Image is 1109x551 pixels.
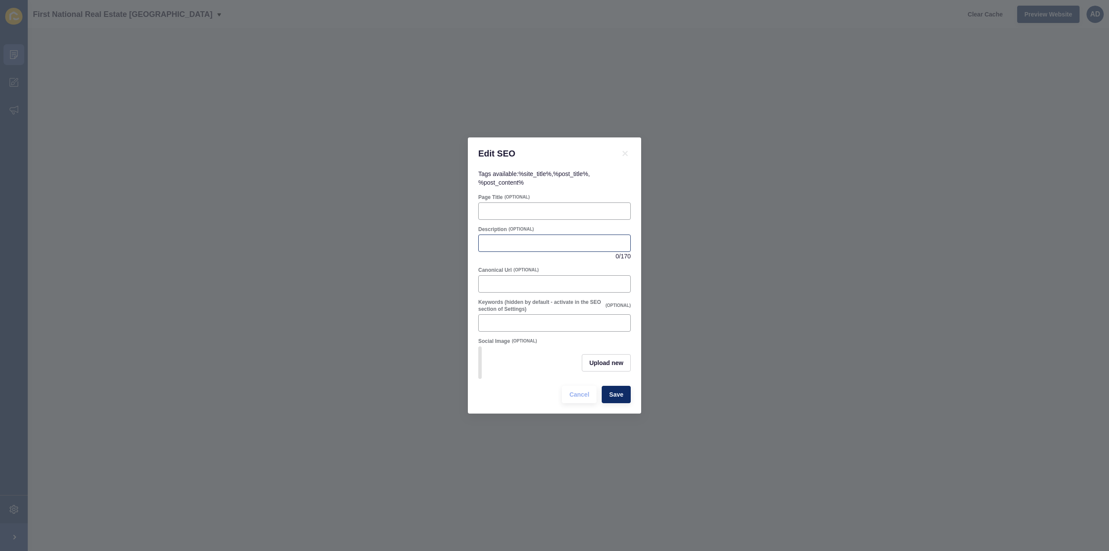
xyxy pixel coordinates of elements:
[609,390,623,399] span: Save
[509,226,534,232] span: (OPTIONAL)
[478,179,524,186] code: %post_content%
[616,252,619,261] span: 0
[478,338,510,345] label: Social Image
[621,252,631,261] span: 170
[478,226,507,233] label: Description
[478,170,590,186] span: Tags available: , ,
[606,303,631,309] span: (OPTIONAL)
[478,148,609,159] h1: Edit SEO
[589,359,623,367] span: Upload new
[512,338,537,344] span: (OPTIONAL)
[478,267,512,274] label: Canonical Url
[519,170,551,177] code: %site_title%
[513,267,538,273] span: (OPTIONAL)
[582,354,631,372] button: Upload new
[478,194,503,201] label: Page Title
[569,390,589,399] span: Cancel
[478,299,604,313] label: Keywords (hidden by default - activate in the SEO section of Settings)
[602,386,631,403] button: Save
[553,170,588,177] code: %post_title%
[562,386,597,403] button: Cancel
[504,194,529,200] span: (OPTIONAL)
[619,252,621,261] span: /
